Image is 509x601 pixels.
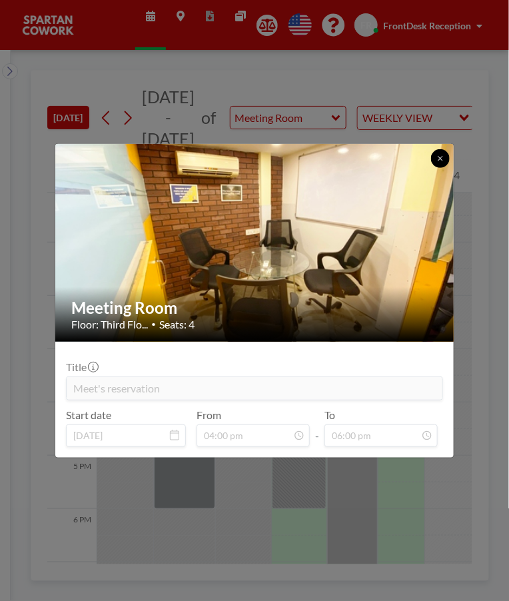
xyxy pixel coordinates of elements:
span: - [315,413,319,442]
label: Title [66,360,97,374]
span: • [151,319,156,329]
h2: Meeting Room [71,298,439,318]
label: Start date [66,408,111,422]
span: Floor: Third Flo... [71,318,148,331]
span: Seats: 4 [159,318,195,331]
img: 537.jpg [55,93,455,392]
label: To [324,408,335,422]
input: (No title) [67,377,442,400]
label: From [197,408,221,422]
